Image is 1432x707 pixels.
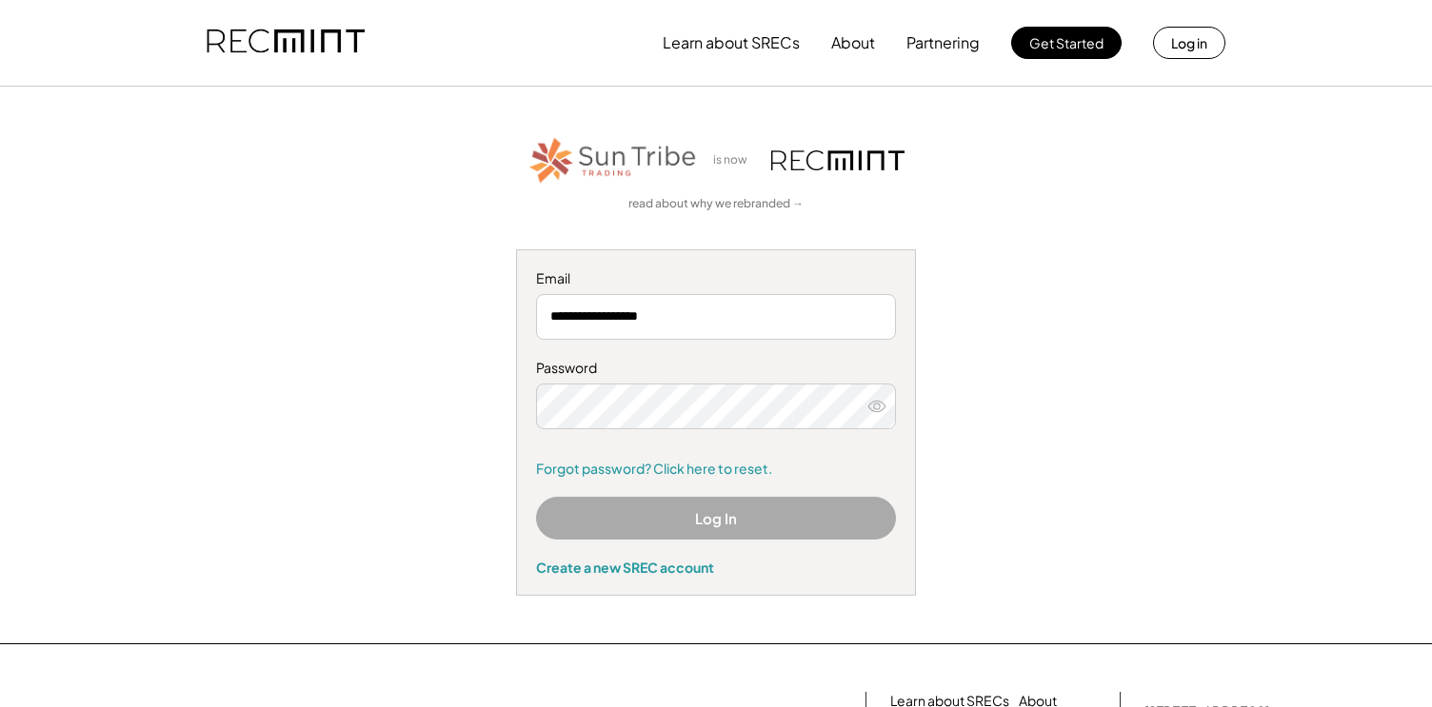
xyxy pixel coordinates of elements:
[536,269,896,288] div: Email
[207,10,365,75] img: recmint-logotype%403x.png
[1153,27,1225,59] button: Log in
[628,196,804,212] a: read about why we rebranded →
[831,24,875,62] button: About
[536,460,896,479] a: Forgot password? Click here to reset.
[536,559,896,576] div: Create a new SREC account
[536,359,896,378] div: Password
[906,24,980,62] button: Partnering
[771,150,905,170] img: recmint-logotype%403x.png
[527,134,699,187] img: STT_Horizontal_Logo%2B-%2BColor.png
[536,497,896,540] button: Log In
[663,24,800,62] button: Learn about SRECs
[708,152,762,168] div: is now
[1011,27,1122,59] button: Get Started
